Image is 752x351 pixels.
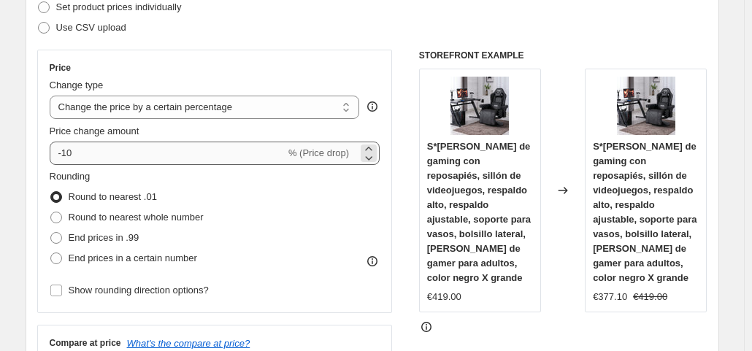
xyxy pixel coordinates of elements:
[50,62,71,74] h3: Price
[593,290,627,304] div: €377.10
[633,290,667,304] strike: €419.00
[427,141,531,283] span: S*[PERSON_NAME] de gaming con reposapiés, sillón de videojuegos, respaldo alto, respaldo ajustabl...
[50,142,285,165] input: -15
[365,99,380,114] div: help
[50,80,104,90] span: Change type
[617,77,675,135] img: 81zJLvKLm4L_80x.jpg
[56,22,126,33] span: Use CSV upload
[50,337,121,349] h3: Compare at price
[427,290,461,304] div: €419.00
[69,252,197,263] span: End prices in a certain number
[127,338,250,349] button: What's the compare at price?
[419,50,707,61] h6: STOREFRONT EXAMPLE
[69,191,157,202] span: Round to nearest .01
[593,141,697,283] span: S*[PERSON_NAME] de gaming con reposapiés, sillón de videojuegos, respaldo alto, respaldo ajustabl...
[69,285,209,296] span: Show rounding direction options?
[69,212,204,223] span: Round to nearest whole number
[50,171,91,182] span: Rounding
[69,232,139,243] span: End prices in .99
[50,126,139,136] span: Price change amount
[56,1,182,12] span: Set product prices individually
[288,147,349,158] span: % (Price drop)
[450,77,509,135] img: 81zJLvKLm4L_80x.jpg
